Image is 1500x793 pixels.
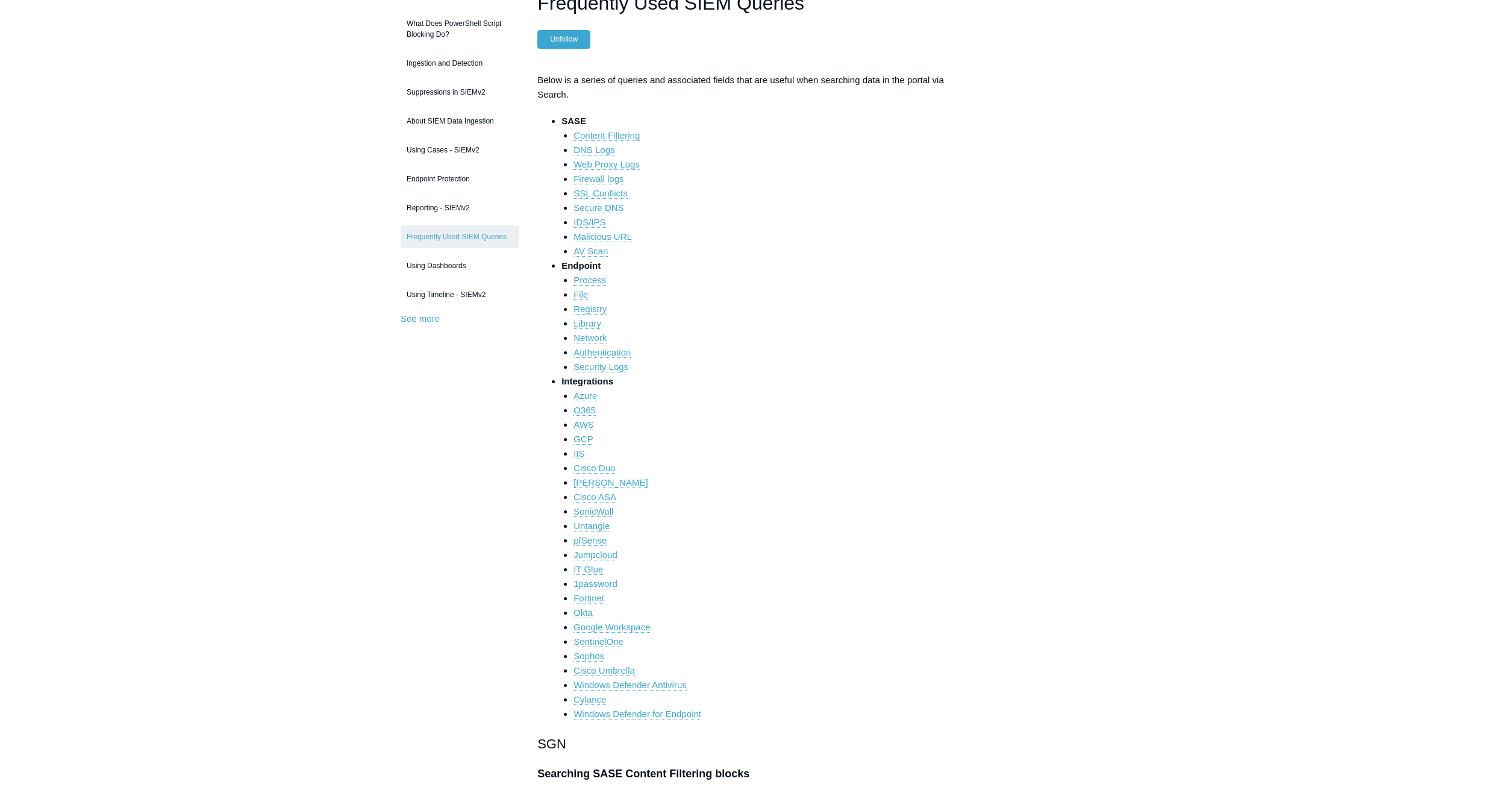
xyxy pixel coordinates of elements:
a: What Does PowerShell Script Blocking Do? [401,12,519,46]
a: Fortinet [573,593,604,604]
a: Registry [573,304,607,315]
a: Using Cases - SIEMv2 [401,139,519,161]
a: Frequently Used SIEM Queries [401,225,519,248]
a: SentinelOne [573,636,623,647]
a: Azure [573,390,597,401]
a: Using Timeline - SIEMv2 [401,283,519,306]
a: Process [573,275,606,286]
a: IT Glue [573,564,603,575]
a: Windows Defender Antivirus [573,680,687,691]
a: Authentication [573,347,631,358]
a: Okta [573,607,593,618]
strong: Integrations [561,376,613,386]
a: Untangle [573,521,610,531]
a: See more [401,313,440,324]
h2: SGN [537,733,963,754]
a: Malicious URL [573,231,632,242]
a: O365 [573,405,596,416]
a: Cylance [573,694,606,705]
a: About SIEM Data Ingestion [401,110,519,133]
a: Using Dashboards [401,254,519,277]
strong: Endpoint [561,260,601,271]
a: Content Filtering [573,130,640,141]
p: Below is a series of queries and associated fields that are useful when searching data in the por... [537,73,963,102]
a: pfSense [573,535,607,546]
a: SSL Conflicts [573,188,627,199]
a: IDS/IPS [573,217,605,228]
a: SonicWall [573,506,613,517]
a: Library [573,318,601,329]
a: File [573,289,588,300]
a: Network [573,333,607,343]
a: Firewall logs [573,174,623,184]
a: Secure DNS [573,202,623,213]
a: Ingestion and Detection [401,52,519,75]
a: Security Logs [573,362,628,372]
a: Jumpcloud [573,550,617,560]
a: Cisco Duo [573,463,615,474]
a: Sophos [573,651,604,662]
h3: Searching SASE Content Filtering blocks [537,765,963,783]
a: AWS [573,419,594,430]
a: IIS [573,448,584,459]
a: Windows Defender for Endpoint [573,709,701,719]
strong: SASE [561,116,586,126]
a: Cisco ASA [573,492,616,503]
a: Web Proxy Logs [573,159,640,170]
a: Cisco Umbrella [573,665,635,676]
a: GCP [573,434,593,445]
button: Unfollow Article [537,30,590,48]
a: [PERSON_NAME] [573,477,648,488]
a: 1password [573,578,617,589]
a: AV Scan [573,246,608,257]
a: Reporting - SIEMv2 [401,196,519,219]
a: Endpoint Protection [401,168,519,190]
a: Suppressions in SIEMv2 [401,81,519,104]
a: Google Workspace [573,622,650,633]
a: DNS Logs [573,145,614,155]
